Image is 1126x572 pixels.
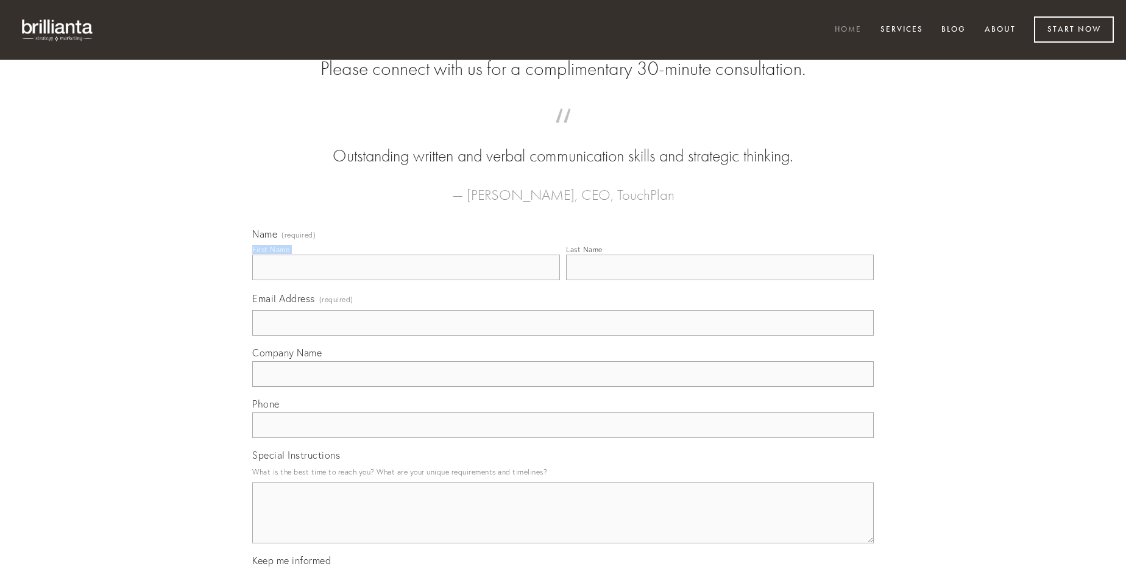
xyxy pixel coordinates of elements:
[252,398,280,410] span: Phone
[252,292,315,305] span: Email Address
[252,464,874,480] p: What is the best time to reach you? What are your unique requirements and timelines?
[281,231,316,239] span: (required)
[252,228,277,240] span: Name
[252,554,331,567] span: Keep me informed
[252,245,289,254] div: First Name
[272,121,854,144] span: “
[252,449,340,461] span: Special Instructions
[933,20,974,40] a: Blog
[252,57,874,80] h2: Please connect with us for a complimentary 30-minute consultation.
[566,245,603,254] div: Last Name
[252,347,322,359] span: Company Name
[12,12,104,48] img: brillianta - research, strategy, marketing
[977,20,1024,40] a: About
[272,168,854,207] figcaption: — [PERSON_NAME], CEO, TouchPlan
[827,20,869,40] a: Home
[1034,16,1114,43] a: Start Now
[873,20,931,40] a: Services
[272,121,854,168] blockquote: Outstanding written and verbal communication skills and strategic thinking.
[319,291,353,308] span: (required)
